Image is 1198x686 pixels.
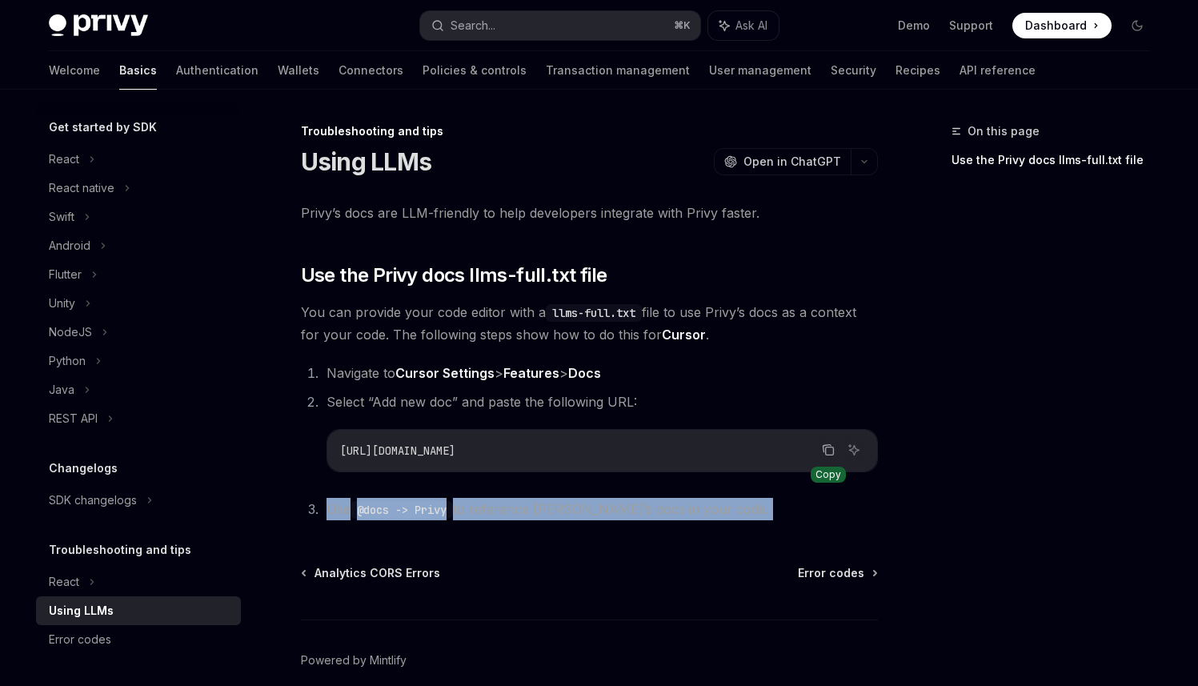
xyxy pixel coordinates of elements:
button: Open in ChatGPT [714,148,851,175]
button: Copy the contents from the code block [818,439,839,460]
button: Ask AI [843,439,864,460]
a: Analytics CORS Errors [303,565,440,581]
strong: Docs [568,365,601,381]
span: [URL][DOMAIN_NAME] [340,443,455,458]
div: Copy [811,467,846,483]
img: dark logo [49,14,148,37]
code: llms-full.txt [546,304,642,322]
div: Search... [451,16,495,35]
a: Error codes [798,565,876,581]
div: Troubleshooting and tips [301,123,878,139]
div: Swift [49,207,74,227]
a: Authentication [176,51,258,90]
div: Flutter [49,265,82,284]
span: Privy’s docs are LLM-friendly to help developers integrate with Privy faster. [301,202,878,224]
a: Error codes [36,625,241,654]
div: REST API [49,409,98,428]
a: User management [709,51,811,90]
div: NodeJS [49,323,92,342]
div: Java [49,380,74,399]
a: Cursor [662,327,706,343]
div: Unity [49,294,75,313]
strong: Cursor Settings [395,365,495,381]
code: @docs -> Privy [351,501,453,519]
div: Error codes [49,630,111,649]
div: React [49,572,79,592]
div: React native [49,179,114,198]
div: React [49,150,79,169]
a: Demo [898,18,930,34]
a: Connectors [339,51,403,90]
span: Select “Add new doc” and paste the following URL: [327,394,637,410]
a: Dashboard [1012,13,1112,38]
div: Android [49,236,90,255]
span: You can provide your code editor with a file to use Privy’s docs as a context for your code. The ... [301,301,878,346]
a: Transaction management [546,51,690,90]
div: Using LLMs [49,601,114,620]
a: Powered by Mintlify [301,652,407,668]
strong: Features [503,365,559,381]
h5: Troubleshooting and tips [49,540,191,560]
a: Policies & controls [423,51,527,90]
h1: Using LLMs [301,147,432,176]
button: Ask AI [708,11,779,40]
h5: Changelogs [49,459,118,478]
span: Open in ChatGPT [743,154,841,170]
a: Security [831,51,876,90]
a: Basics [119,51,157,90]
span: Ask AI [735,18,767,34]
a: Use the Privy docs llms-full.txt file [952,147,1163,173]
a: Support [949,18,993,34]
div: Python [49,351,86,371]
div: SDK changelogs [49,491,137,510]
span: Use the Privy docs llms-full.txt file [301,263,607,288]
span: Navigate to > > [327,365,601,381]
span: Dashboard [1025,18,1087,34]
span: Analytics CORS Errors [315,565,440,581]
a: Recipes [895,51,940,90]
a: API reference [960,51,1036,90]
span: Use to reference [PERSON_NAME]’s docs in your code. [327,501,769,517]
span: ⌘ K [674,19,691,32]
span: Error codes [798,565,864,581]
a: Using LLMs [36,596,241,625]
span: On this page [968,122,1040,141]
a: Welcome [49,51,100,90]
button: Toggle dark mode [1124,13,1150,38]
a: Wallets [278,51,319,90]
h5: Get started by SDK [49,118,157,137]
button: Search...⌘K [420,11,700,40]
